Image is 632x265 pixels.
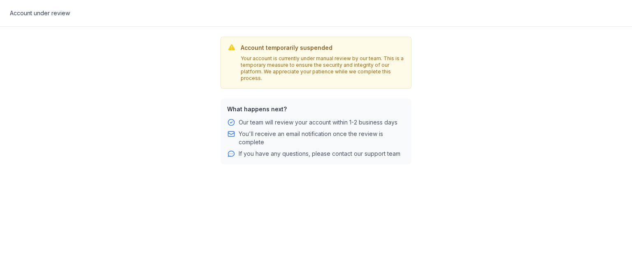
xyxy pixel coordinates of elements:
span: If you have any questions, please contact our support team [239,150,400,158]
div: Your account is currently under manual review by our team. This is a temporary measure to ensure ... [241,55,404,82]
h2: Account under review [10,8,622,18]
span: Our team will review your account within 1-2 business days [239,118,397,127]
h3: What happens next? [227,105,405,113]
span: You'll receive an email notification once the review is complete [239,130,405,146]
h3: Account temporarily suspended [241,44,404,52]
